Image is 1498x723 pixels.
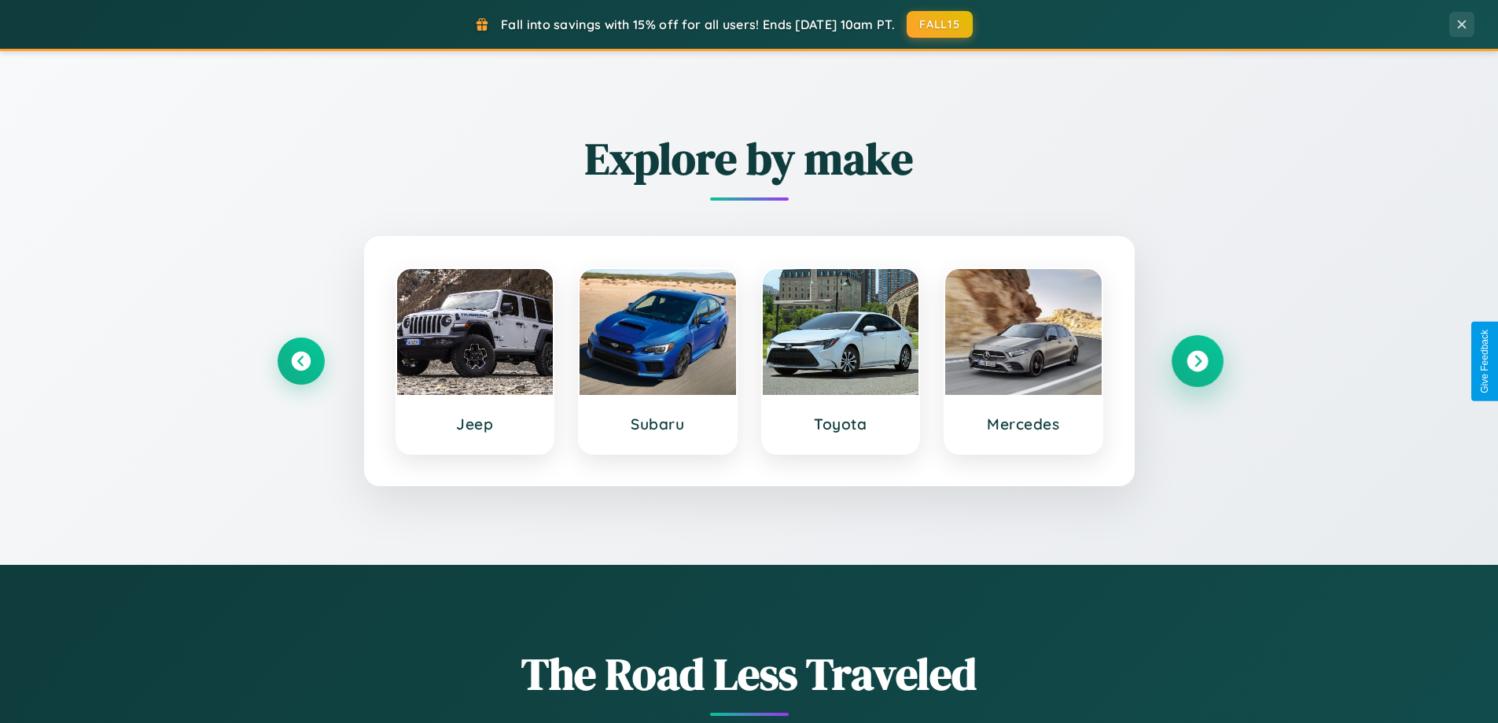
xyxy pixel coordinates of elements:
[907,11,973,38] button: FALL15
[413,415,538,433] h3: Jeep
[501,17,895,32] span: Fall into savings with 15% off for all users! Ends [DATE] 10am PT.
[278,644,1221,704] h1: The Road Less Traveled
[278,128,1221,189] h2: Explore by make
[595,415,720,433] h3: Subaru
[1479,330,1490,393] div: Give Feedback
[778,415,904,433] h3: Toyota
[961,415,1086,433] h3: Mercedes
